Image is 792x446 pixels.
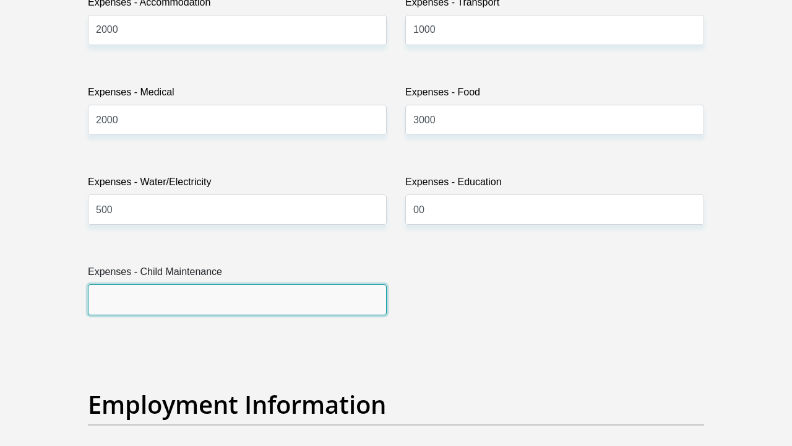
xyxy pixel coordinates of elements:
[405,175,704,195] label: Expenses - Education
[88,265,387,284] label: Expenses - Child Maintenance
[88,195,387,225] input: Expenses - Water/Electricity
[405,105,704,135] input: Expenses - Food
[405,195,704,225] input: Expenses - Education
[88,390,704,419] h2: Employment Information
[88,15,387,45] input: Expenses - Accommodation
[405,85,704,105] label: Expenses - Food
[405,15,704,45] input: Expenses - Transport
[88,175,387,195] label: Expenses - Water/Electricity
[88,85,387,105] label: Expenses - Medical
[88,284,387,315] input: Expenses - Child Maintenance
[88,105,387,135] input: Expenses - Medical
